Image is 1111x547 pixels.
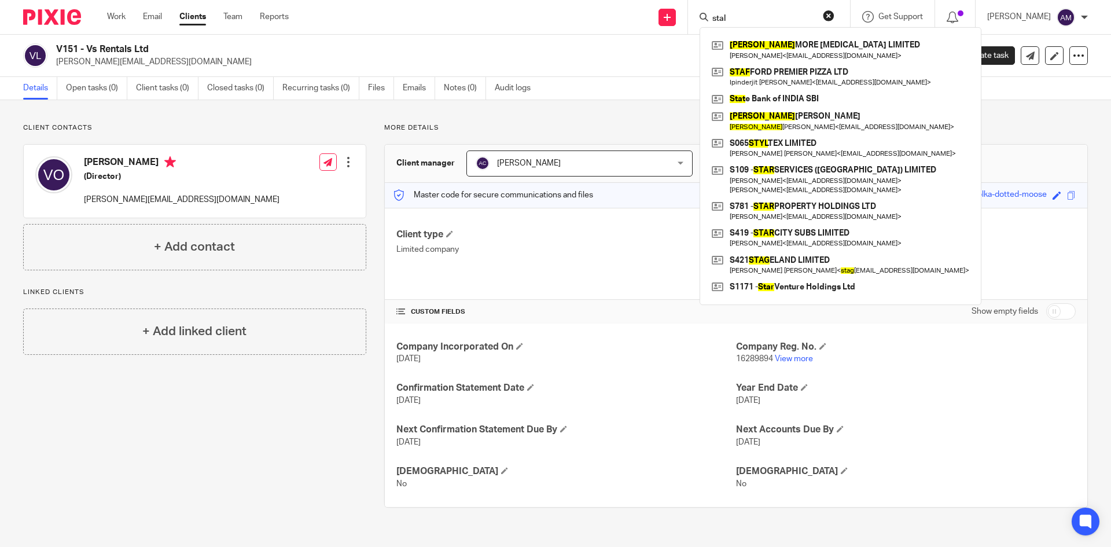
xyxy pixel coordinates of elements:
a: Recurring tasks (0) [282,77,359,100]
h4: [DEMOGRAPHIC_DATA] [736,465,1076,478]
img: svg%3E [1057,8,1075,27]
label: Show empty fields [972,306,1038,317]
span: [DATE] [396,438,421,446]
input: Search [711,14,815,24]
a: Audit logs [495,77,539,100]
span: [DATE] [396,397,421,405]
span: No [396,480,407,488]
h4: CUSTOM FIELDS [396,307,736,317]
h5: (Director) [84,171,279,182]
img: svg%3E [35,156,72,193]
p: Master code for secure communications and files [393,189,593,201]
img: svg%3E [476,156,490,170]
h2: V151 - Vs Rentals Ltd [56,43,756,56]
div: soft-khaki-polka-dotted-moose [934,189,1047,202]
h4: Client type [396,229,736,241]
p: Client contacts [23,123,366,133]
a: Files [368,77,394,100]
a: Work [107,11,126,23]
i: Primary [164,156,176,168]
p: Linked clients [23,288,366,297]
a: Notes (0) [444,77,486,100]
p: [PERSON_NAME][EMAIL_ADDRESS][DOMAIN_NAME] [84,194,279,205]
a: Emails [403,77,435,100]
a: Client tasks (0) [136,77,198,100]
p: [PERSON_NAME][EMAIL_ADDRESS][DOMAIN_NAME] [56,56,930,68]
h4: [DEMOGRAPHIC_DATA] [396,465,736,478]
a: Clients [179,11,206,23]
p: More details [384,123,1088,133]
a: Create task [948,46,1015,65]
span: [DATE] [736,438,760,446]
h4: Company Reg. No. [736,341,1076,353]
h4: Year End Date [736,382,1076,394]
span: [DATE] [736,397,760,405]
a: Closed tasks (0) [207,77,274,100]
button: Clear [823,10,834,21]
span: Get Support [878,13,923,21]
a: Reports [260,11,289,23]
p: [PERSON_NAME] [987,11,1051,23]
h4: Company Incorporated On [396,341,736,353]
h3: Client manager [396,157,455,169]
h4: Confirmation Statement Date [396,382,736,394]
h4: [PERSON_NAME] [84,156,279,171]
a: Details [23,77,57,100]
a: View more [775,355,813,363]
img: Pixie [23,9,81,25]
img: svg%3E [23,43,47,68]
span: [DATE] [396,355,421,363]
span: No [736,480,746,488]
a: Email [143,11,162,23]
span: 16289894 [736,355,773,363]
a: Team [223,11,242,23]
h4: Next Accounts Due By [736,424,1076,436]
h4: + Add linked client [142,322,247,340]
h4: + Add contact [154,238,235,256]
span: [PERSON_NAME] [497,159,561,167]
h4: Next Confirmation Statement Due By [396,424,736,436]
p: Limited company [396,244,736,255]
a: Open tasks (0) [66,77,127,100]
